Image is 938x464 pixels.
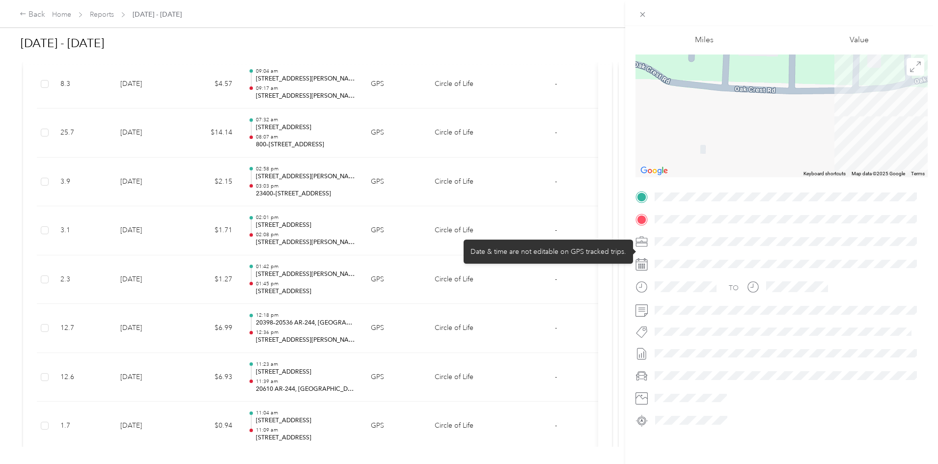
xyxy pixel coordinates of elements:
a: Open this area in Google Maps (opens a new window) [638,164,670,177]
img: Google [638,164,670,177]
a: Terms (opens in new tab) [911,171,925,176]
div: TO [729,283,739,293]
p: Miles [695,34,714,46]
iframe: Everlance-gr Chat Button Frame [883,409,938,464]
div: Date & time are not editable on GPS tracked trips. [464,240,633,264]
p: Value [850,34,869,46]
span: Map data ©2025 Google [852,171,905,176]
button: Keyboard shortcuts [803,170,846,177]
